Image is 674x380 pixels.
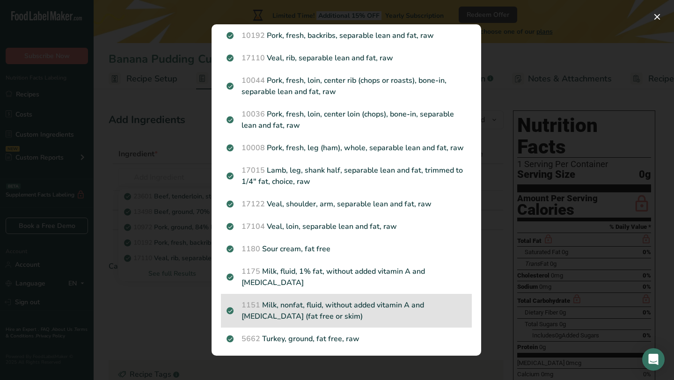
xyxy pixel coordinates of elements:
[227,109,466,131] p: Pork, fresh, loin, center loin (chops), bone-in, separable lean and fat, raw
[227,243,466,255] p: Sour cream, fat free
[227,75,466,97] p: Pork, fresh, loin, center rib (chops or roasts), bone-in, separable lean and fat, raw
[227,165,466,187] p: Lamb, leg, shank half, separable lean and fat, trimmed to 1/4" fat, choice, raw
[227,300,466,322] p: Milk, nonfat, fluid, without added vitamin A and [MEDICAL_DATA] (fat free or skim)
[242,266,260,277] span: 1175
[242,199,265,209] span: 17122
[227,266,466,288] p: Milk, fluid, 1% fat, without added vitamin A and [MEDICAL_DATA]
[227,52,466,64] p: Veal, rib, separable lean and fat, raw
[242,244,260,254] span: 1180
[227,221,466,232] p: Veal, loin, separable lean and fat, raw
[242,53,265,63] span: 17110
[227,198,466,210] p: Veal, shoulder, arm, separable lean and fat, raw
[242,221,265,232] span: 17104
[242,109,265,119] span: 10036
[242,30,265,41] span: 10192
[242,165,265,175] span: 17015
[242,143,265,153] span: 10008
[227,333,466,344] p: Turkey, ground, fat free, raw
[242,75,265,86] span: 10044
[242,334,260,344] span: 5662
[227,142,466,153] p: Pork, fresh, leg (ham), whole, separable lean and fat, raw
[642,348,665,371] div: Open Intercom Messenger
[227,30,466,41] p: Pork, fresh, backribs, separable lean and fat, raw
[242,300,260,310] span: 1151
